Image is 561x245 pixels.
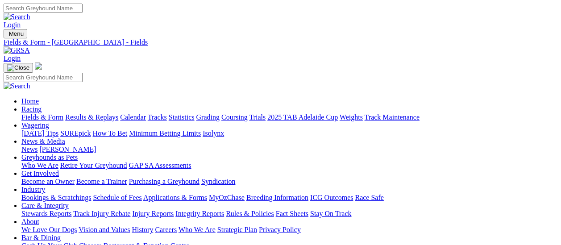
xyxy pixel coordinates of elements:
a: How To Bet [93,129,128,137]
img: Close [7,64,29,71]
a: Weights [340,113,363,121]
img: Search [4,82,30,90]
a: News [21,145,37,153]
a: Breeding Information [246,194,308,201]
a: Login [4,54,21,62]
a: Tracks [148,113,167,121]
a: Retire Your Greyhound [60,162,127,169]
div: Get Involved [21,178,557,186]
a: Minimum Betting Limits [129,129,201,137]
div: About [21,226,557,234]
a: Racing [21,105,42,113]
a: Isolynx [203,129,224,137]
a: Stay On Track [310,210,351,217]
a: Strategic Plan [217,226,257,233]
a: Fields & Form - [GEOGRAPHIC_DATA] - Fields [4,38,557,46]
a: Schedule of Fees [93,194,141,201]
a: Purchasing a Greyhound [129,178,199,185]
input: Search [4,4,83,13]
a: Statistics [169,113,195,121]
a: GAP SA Assessments [129,162,191,169]
a: Vision and Values [79,226,130,233]
div: News & Media [21,145,557,154]
a: SUREpick [60,129,91,137]
a: Privacy Policy [259,226,301,233]
button: Toggle navigation [4,29,27,38]
a: Stewards Reports [21,210,71,217]
a: Applications & Forms [143,194,207,201]
img: Search [4,13,30,21]
a: Care & Integrity [21,202,69,209]
input: Search [4,73,83,82]
a: Fact Sheets [276,210,308,217]
a: Grading [196,113,220,121]
a: Calendar [120,113,146,121]
a: Bar & Dining [21,234,61,241]
a: Who We Are [179,226,216,233]
a: Industry [21,186,45,193]
a: News & Media [21,137,65,145]
a: Injury Reports [132,210,174,217]
a: [DATE] Tips [21,129,58,137]
img: GRSA [4,46,30,54]
a: Bookings & Scratchings [21,194,91,201]
a: Track Injury Rebate [73,210,130,217]
a: Integrity Reports [175,210,224,217]
a: Track Maintenance [365,113,420,121]
div: Racing [21,113,557,121]
div: Wagering [21,129,557,137]
a: History [132,226,153,233]
a: Trials [249,113,266,121]
a: ICG Outcomes [310,194,353,201]
a: Become a Trainer [76,178,127,185]
div: Industry [21,194,557,202]
button: Toggle navigation [4,63,33,73]
a: Wagering [21,121,49,129]
a: Fields & Form [21,113,63,121]
div: Care & Integrity [21,210,557,218]
a: MyOzChase [209,194,245,201]
a: Race Safe [355,194,383,201]
a: [PERSON_NAME] [39,145,96,153]
a: Rules & Policies [226,210,274,217]
img: logo-grsa-white.png [35,62,42,70]
a: Careers [155,226,177,233]
a: We Love Our Dogs [21,226,77,233]
a: Coursing [221,113,248,121]
a: Results & Replays [65,113,118,121]
a: Who We Are [21,162,58,169]
a: Home [21,97,39,105]
a: 2025 TAB Adelaide Cup [267,113,338,121]
a: About [21,218,39,225]
a: Become an Owner [21,178,75,185]
a: Get Involved [21,170,59,177]
a: Greyhounds as Pets [21,154,78,161]
div: Greyhounds as Pets [21,162,557,170]
a: Login [4,21,21,29]
a: Syndication [201,178,235,185]
span: Menu [9,30,24,37]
